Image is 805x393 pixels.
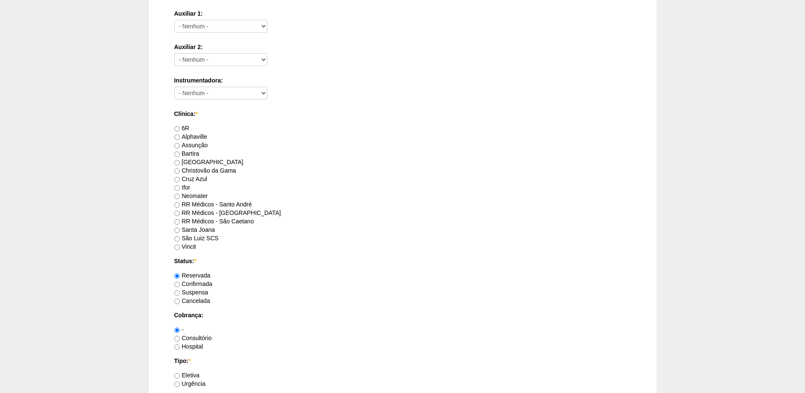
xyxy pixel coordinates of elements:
[174,373,180,379] input: Eletiva
[195,110,198,117] span: Este campo é obrigatório.
[174,185,180,191] input: Ifor
[174,290,180,296] input: Suspensa
[174,211,180,216] input: RR Médicos - [GEOGRAPHIC_DATA]
[174,150,199,157] label: Bartira
[174,159,244,165] label: [GEOGRAPHIC_DATA]
[174,76,631,85] label: Instrumentadora:
[174,125,190,132] label: 6R
[174,335,212,341] label: Consultório
[174,344,180,350] input: Hospital
[174,209,281,216] label: RR Médicos - [GEOGRAPHIC_DATA]
[174,177,180,182] input: Cruz Azul
[174,142,208,148] label: Assunção
[188,357,190,364] span: Este campo é obrigatório.
[174,289,208,296] label: Suspensa
[174,297,210,304] label: Cancelada
[174,176,207,182] label: Cruz Azul
[174,380,206,387] label: Urgência
[174,357,631,365] label: Tipo:
[174,382,180,387] input: Urgência
[174,133,207,140] label: Alphaville
[174,43,631,51] label: Auxiliar 2:
[174,272,211,279] label: Reservada
[174,219,180,225] input: RR Médicos - São Caetano
[174,143,180,148] input: Assunção
[174,218,254,225] label: RR Médicos - São Caetano
[194,258,196,264] span: Este campo é obrigatório.
[174,226,215,233] label: Santa Joana
[174,257,631,265] label: Status:
[174,336,180,341] input: Consultório
[174,184,190,191] label: Ifor
[174,126,180,132] input: 6R
[174,9,631,18] label: Auxiliar 1:
[174,160,180,165] input: [GEOGRAPHIC_DATA]
[174,202,180,208] input: RR Médicos - Santo André
[174,372,200,379] label: Eletiva
[174,228,180,233] input: Santa Joana
[174,201,252,208] label: RR Médicos - Santo André
[174,194,180,199] input: Neomater
[174,282,180,287] input: Confirmada
[174,343,203,350] label: Hospital
[174,135,180,140] input: Alphaville
[174,326,184,333] label: -
[174,327,180,333] input: -
[174,151,180,157] input: Bartira
[174,168,180,174] input: Christovão da Gama
[174,235,219,242] label: São Luiz SCS
[174,110,631,118] label: Clínica:
[174,236,180,242] input: São Luiz SCS
[174,243,196,250] label: Vincit
[174,280,212,287] label: Confirmada
[174,273,180,279] input: Reservada
[174,192,208,199] label: Neomater
[174,167,236,174] label: Christovão da Gama
[174,311,631,319] label: Cobrança:
[174,299,180,304] input: Cancelada
[174,245,180,250] input: Vincit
